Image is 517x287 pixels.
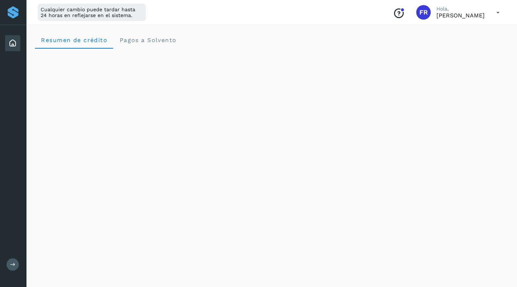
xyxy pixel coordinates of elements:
[436,6,485,12] p: Hola,
[119,37,176,44] span: Pagos a Solvento
[436,12,485,19] p: FILIBERTO RUBIO
[41,37,107,44] span: Resumen de crédito
[38,4,146,21] div: Cualquier cambio puede tardar hasta 24 horas en reflejarse en el sistema.
[5,35,20,51] div: Inicio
